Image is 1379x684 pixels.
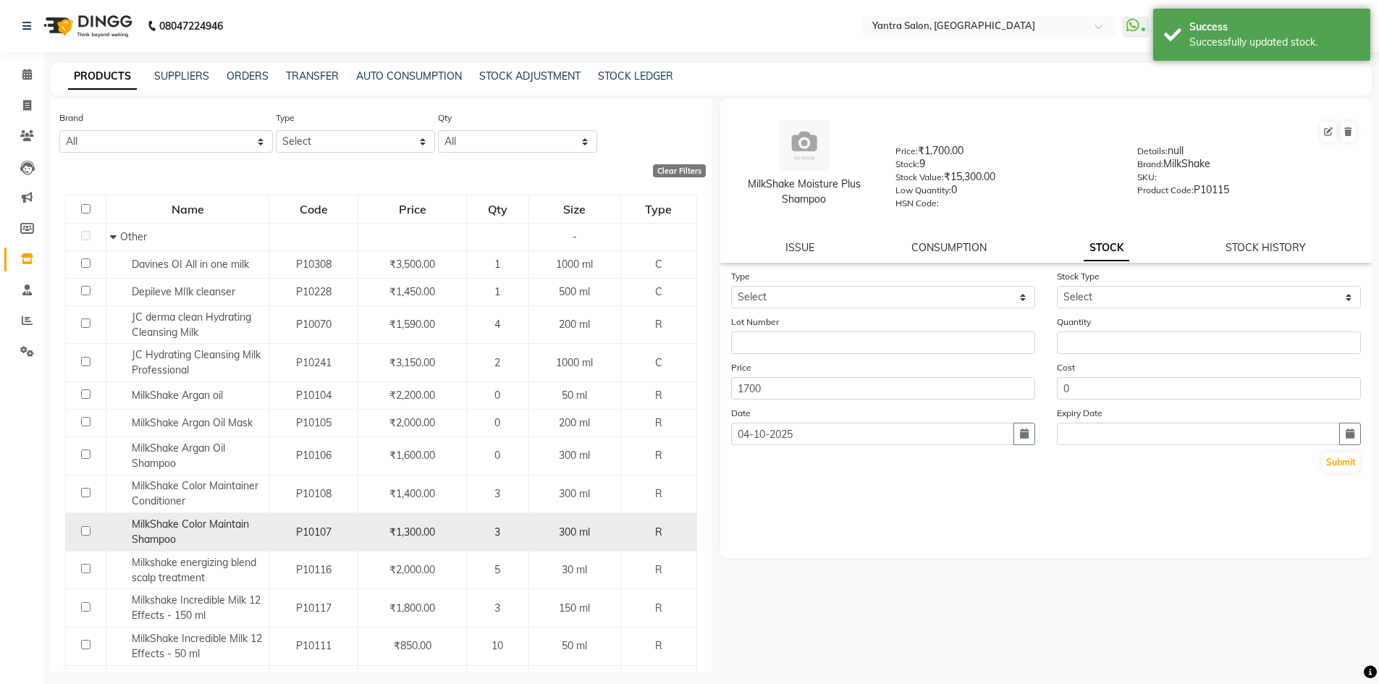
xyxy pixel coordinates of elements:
span: R [655,416,662,429]
button: Submit [1323,452,1359,473]
label: Date [731,407,751,420]
img: avatar [779,120,830,171]
div: Price [359,196,465,222]
span: ₹3,150.00 [389,356,435,369]
a: STOCK HISTORY [1226,241,1306,254]
span: 10 [492,639,503,652]
span: P10104 [296,389,332,402]
span: 50 ml [562,389,587,402]
span: R [655,389,662,402]
span: ₹1,300.00 [389,525,435,539]
label: Low Quantity: [895,184,951,197]
span: Other [120,230,147,243]
label: HSN Code: [895,197,939,210]
label: Stock Value: [895,171,944,184]
label: Type [731,270,750,283]
span: Milkshake energizing blend scalp treatment [132,556,256,584]
a: ORDERS [227,69,269,83]
span: MilkShake Argan Oil Shampoo [132,442,225,470]
div: Qty [468,196,528,222]
span: R [655,601,662,615]
span: MilkShake Argan oil [132,389,223,402]
a: CONSUMPTION [911,241,987,254]
div: Size [530,196,620,222]
span: MilkShake Argan Oil Mask [132,416,253,429]
span: ₹1,450.00 [389,285,435,298]
label: Expiry Date [1057,407,1102,420]
span: ₹1,800.00 [389,601,435,615]
label: Qty [438,111,452,124]
label: Price: [895,145,918,158]
span: P10107 [296,525,332,539]
span: 1 [494,258,500,271]
div: Name [107,196,268,222]
span: JC Hydrating Cleansing Milk Professional [132,348,261,376]
span: P10106 [296,449,332,462]
a: PRODUCTS [68,64,137,90]
span: 1 [494,285,500,298]
label: Product Code: [1137,184,1194,197]
span: C [655,258,662,271]
span: ₹1,600.00 [389,449,435,462]
div: ₹1,700.00 [895,143,1116,164]
a: TRANSFER [286,69,339,83]
span: R [655,318,662,331]
div: 0 [895,182,1116,203]
span: 2 [494,356,500,369]
span: ₹1,590.00 [389,318,435,331]
span: 300 ml [559,449,590,462]
span: JC derma clean Hydrating Cleansing Milk [132,311,251,339]
span: P10117 [296,601,332,615]
span: ₹2,000.00 [389,416,435,429]
span: Depileve MIlk cleanser [132,285,235,298]
label: Stock: [895,158,919,171]
span: ₹1,400.00 [389,487,435,500]
span: P10105 [296,416,332,429]
span: R [655,639,662,652]
span: R [655,449,662,462]
span: 50 ml [562,639,587,652]
a: STOCK ADJUSTMENT [479,69,581,83]
span: Davines OI All in one milk [132,258,249,271]
label: Quantity [1057,316,1091,329]
div: Code [270,196,357,222]
div: null [1137,143,1357,164]
span: P10070 [296,318,332,331]
span: P10228 [296,285,332,298]
span: 0 [494,449,500,462]
span: 500 ml [559,285,590,298]
span: P10111 [296,639,332,652]
label: Cost [1057,361,1075,374]
span: ₹3,500.00 [389,258,435,271]
div: ₹15,300.00 [895,169,1116,190]
span: MilkShake Color Maintain Shampoo [132,518,249,546]
a: STOCK LEDGER [598,69,673,83]
span: P10116 [296,563,332,576]
b: 08047224946 [159,6,223,46]
label: Brand: [1137,158,1163,171]
span: ₹2,000.00 [389,563,435,576]
span: 1000 ml [556,258,593,271]
a: AUTO CONSUMPTION [356,69,462,83]
div: Successfully updated stock. [1189,35,1359,50]
a: SUPPLIERS [154,69,209,83]
span: Milkshake Incredible Milk 12 Effects - 150 ml [132,594,261,622]
div: MilkShake [1137,156,1357,177]
span: 300 ml [559,525,590,539]
span: 30 ml [562,563,587,576]
span: - [573,230,577,243]
span: 300 ml [559,487,590,500]
label: Price [731,361,751,374]
div: P10115 [1137,182,1357,203]
span: 4 [494,318,500,331]
span: 0 [494,389,500,402]
div: Clear Filters [653,164,706,177]
label: Details: [1137,145,1168,158]
div: Success [1189,20,1359,35]
span: 3 [494,487,500,500]
span: C [655,356,662,369]
label: Stock Type [1057,270,1100,283]
span: 5 [494,563,500,576]
span: C [655,285,662,298]
span: MilkShake Incredible Milk 12 Effects - 50 ml [132,632,262,660]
